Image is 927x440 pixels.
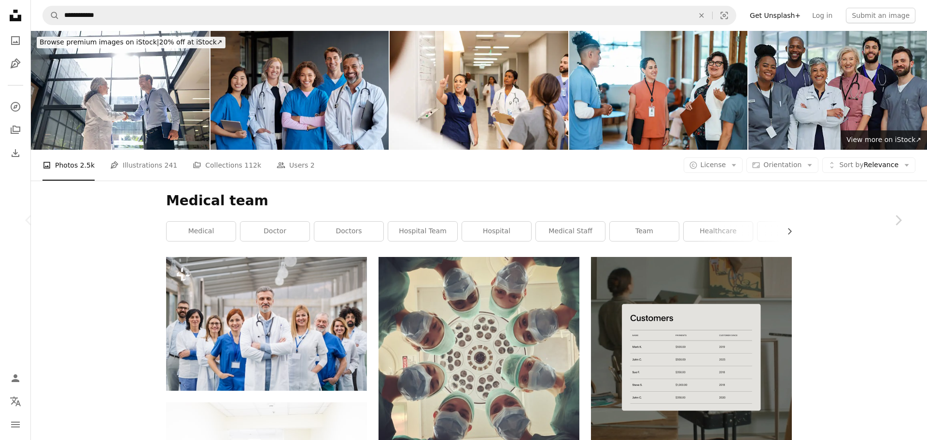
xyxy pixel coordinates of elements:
[6,369,25,388] a: Log in / Sign up
[684,222,753,241] a: healthcare
[6,415,25,434] button: Menu
[846,8,915,23] button: Submit an image
[314,222,383,241] a: doctors
[166,192,792,210] h1: Medical team
[869,174,927,267] a: Next
[110,150,177,181] a: Illustrations 241
[277,150,315,181] a: Users 2
[6,97,25,116] a: Explore
[846,136,921,143] span: View more on iStock ↗
[6,54,25,73] a: Illustrations
[610,222,679,241] a: team
[390,31,568,150] img: Young adult female nurse gestures towards the whiteboard while meeting with her team
[6,392,25,411] button: Language
[839,160,899,170] span: Relevance
[40,38,159,46] span: Browse premium images on iStock |
[37,37,225,48] div: 20% off at iStock ↗
[758,222,827,241] a: nurse
[701,161,726,169] span: License
[691,6,712,25] button: Clear
[744,8,806,23] a: Get Unsplash+
[165,160,178,170] span: 241
[42,6,736,25] form: Find visuals sitewide
[841,130,927,150] a: View more on iStock↗
[6,120,25,140] a: Collections
[6,31,25,50] a: Photos
[167,222,236,241] a: medical
[462,222,531,241] a: hospital
[684,157,743,173] button: License
[31,31,210,150] img: Medical sales representative greeting a doctor with a handshake at the hospital
[379,353,579,362] a: people in white shirt holding clear drinking glasses
[43,6,59,25] button: Search Unsplash
[763,161,801,169] span: Orientation
[166,257,367,391] img: A group of doctors standing in hospital corridor on medical conference, looking at camera.
[6,143,25,163] a: Download History
[569,31,748,150] img: Eurasian doctor speaks to coworkers in the hallway
[748,31,927,150] img: Portrait, diversity and doctors in hospital, teamwork and confidence with happiness. Employees, m...
[839,161,863,169] span: Sort by
[31,31,231,54] a: Browse premium images on iStock|20% off at iStock↗
[536,222,605,241] a: medical staff
[806,8,838,23] a: Log in
[388,222,457,241] a: hospital team
[822,157,915,173] button: Sort byRelevance
[746,157,818,173] button: Orientation
[193,150,261,181] a: Collections 112k
[211,31,389,150] img: Portrait of happy smiling healthcare team looking at camera
[713,6,736,25] button: Visual search
[310,160,315,170] span: 2
[240,222,309,241] a: doctor
[244,160,261,170] span: 112k
[781,222,792,241] button: scroll list to the right
[166,319,367,328] a: A group of doctors standing in hospital corridor on medical conference, looking at camera.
